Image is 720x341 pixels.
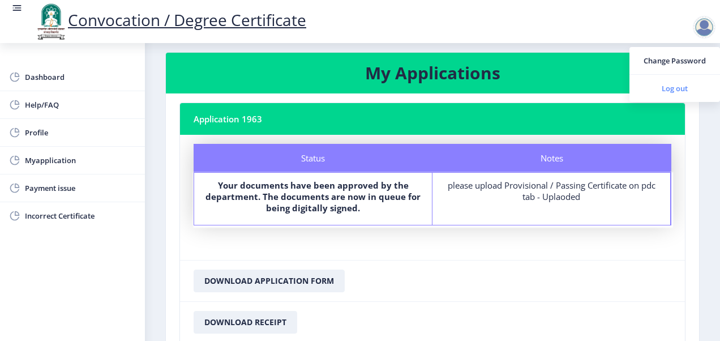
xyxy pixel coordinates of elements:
[629,75,720,102] a: Log out
[432,144,671,172] div: Notes
[638,54,711,67] span: Change Password
[179,62,685,84] h3: My Applications
[34,9,306,31] a: Convocation / Degree Certificate
[443,180,660,202] div: please upload Provisional / Passing Certificate on pdc tab - Uplaoded
[629,47,720,74] a: Change Password
[34,2,68,41] img: logo
[25,98,136,112] span: Help/FAQ
[194,311,297,334] button: Download Receipt
[25,126,136,139] span: Profile
[194,270,345,292] button: Download Application Form
[25,70,136,84] span: Dashboard
[25,181,136,195] span: Payment issue
[25,209,136,223] span: Incorrect Certificate
[205,180,421,214] b: Your documents have been approved by the department. The documents are now in queue for being dig...
[25,154,136,167] span: Myapplication
[194,144,432,172] div: Status
[180,103,685,135] nb-card-header: Application 1963
[638,82,711,95] span: Log out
